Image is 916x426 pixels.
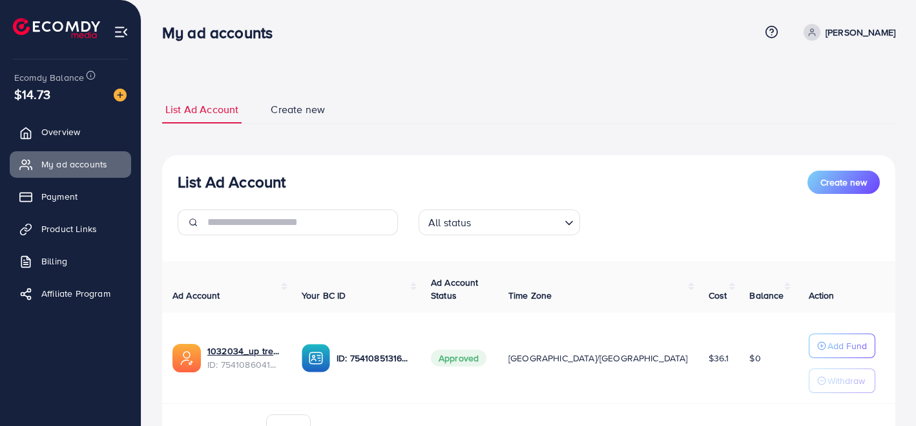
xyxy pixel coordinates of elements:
[798,24,895,41] a: [PERSON_NAME]
[207,358,281,371] span: ID: 7541086041386778640
[828,338,867,354] p: Add Fund
[709,289,727,302] span: Cost
[431,350,486,367] span: Approved
[10,281,131,306] a: Affiliate Program
[809,334,875,358] button: Add Fund
[165,102,238,117] span: List Ad Account
[14,71,84,84] span: Ecomdy Balance
[114,89,127,101] img: image
[13,18,100,38] img: logo
[828,373,865,389] p: Withdraw
[114,25,129,39] img: menu
[826,25,895,40] p: [PERSON_NAME]
[426,213,474,232] span: All status
[172,289,220,302] span: Ad Account
[41,158,107,171] span: My ad accounts
[41,287,110,300] span: Affiliate Program
[172,344,201,372] img: ic-ads-acc.e4c84228.svg
[207,345,281,357] a: 1032034_up trend332_1755795935720
[508,352,688,365] span: [GEOGRAPHIC_DATA]/[GEOGRAPHIC_DATA]
[861,368,906,416] iframe: Chat
[431,276,479,302] span: Ad Account Status
[807,171,880,194] button: Create new
[41,255,67,268] span: Billing
[337,350,410,366] p: ID: 7541085131667210247
[302,344,330,372] img: ic-ba-acc.ded83a64.svg
[809,368,875,393] button: Withdraw
[207,345,281,371] div: <span class='underline'>1032034_up trend332_1755795935720</span></br>7541086041386778640
[162,23,283,42] h3: My ad accounts
[508,289,552,302] span: Time Zone
[41,190,78,203] span: Payment
[10,151,131,177] a: My ad accounts
[41,125,80,138] span: Overview
[271,102,325,117] span: Create new
[809,289,835,302] span: Action
[10,216,131,242] a: Product Links
[10,248,131,274] a: Billing
[749,289,784,302] span: Balance
[475,211,559,232] input: Search for option
[178,173,286,191] h3: List Ad Account
[302,289,346,302] span: Your BC ID
[10,184,131,209] a: Payment
[10,119,131,145] a: Overview
[820,176,867,189] span: Create new
[419,209,580,235] div: Search for option
[41,222,97,235] span: Product Links
[14,85,50,103] span: $14.73
[709,352,729,365] span: $36.1
[749,352,760,365] span: $0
